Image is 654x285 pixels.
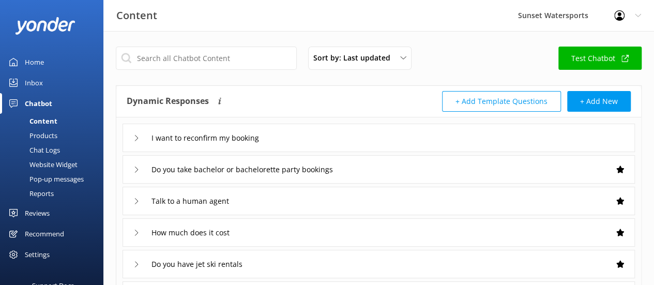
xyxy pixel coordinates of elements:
[25,93,52,114] div: Chatbot
[6,157,78,172] div: Website Widget
[6,157,103,172] a: Website Widget
[6,172,84,186] div: Pop-up messages
[6,186,54,201] div: Reports
[25,203,50,223] div: Reviews
[6,143,103,157] a: Chat Logs
[6,128,103,143] a: Products
[6,172,103,186] a: Pop-up messages
[6,114,57,128] div: Content
[6,114,103,128] a: Content
[6,186,103,201] a: Reports
[116,7,157,24] h3: Content
[25,223,64,244] div: Recommend
[25,52,44,72] div: Home
[25,72,43,93] div: Inbox
[313,52,397,64] span: Sort by: Last updated
[567,91,631,112] button: + Add New
[116,47,297,70] input: Search all Chatbot Content
[6,143,60,157] div: Chat Logs
[127,91,209,112] h4: Dynamic Responses
[6,128,57,143] div: Products
[558,47,642,70] a: Test Chatbot
[25,244,50,265] div: Settings
[16,17,75,34] img: yonder-white-logo.png
[442,91,561,112] button: + Add Template Questions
